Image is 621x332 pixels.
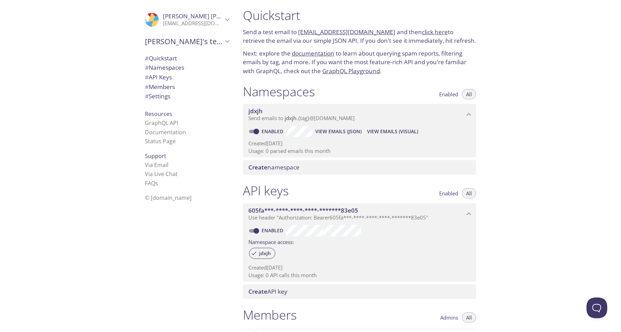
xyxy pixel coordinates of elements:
[255,250,275,256] span: jdxjh
[248,287,287,295] span: API key
[243,49,476,76] p: Next: explore the to learn about querying spam reports, filtering emails by tag, and more. If you...
[145,73,149,81] span: #
[145,64,149,71] span: #
[586,297,607,318] iframe: Help Scout Beacon - Open
[145,83,149,91] span: #
[139,72,235,82] div: API Keys
[248,163,299,171] span: namespace
[145,54,177,62] span: Quickstart
[313,126,364,137] button: View Emails (JSON)
[145,110,172,118] span: Resources
[243,160,476,175] div: Create namespace
[139,82,235,92] div: Members
[145,92,149,100] span: #
[462,312,476,323] button: All
[249,248,275,259] div: jdxjh
[145,194,191,202] span: © [DOMAIN_NAME]
[435,188,462,198] button: Enabled
[139,32,235,50] div: Pavel's team
[145,119,178,127] a: GraphQL API
[260,227,286,234] a: Enabled
[248,236,294,246] label: Namespace access:
[145,54,149,62] span: #
[139,63,235,72] div: Namespaces
[243,84,315,99] h1: Namespaces
[322,67,380,75] a: GraphQL Playground
[248,163,267,171] span: Create
[248,115,355,121] span: Send emails to . {tag} @[DOMAIN_NAME]
[155,179,158,187] span: s
[139,8,235,31] div: Pavel Makarevich
[145,152,166,160] span: Support
[145,73,172,81] span: API Keys
[364,126,421,137] button: View Emails (Visual)
[145,37,223,46] span: [PERSON_NAME]'s team
[243,183,289,198] h1: API keys
[145,83,175,91] span: Members
[243,284,476,299] div: Create API Key
[243,307,297,323] h1: Members
[145,64,184,71] span: Namespaces
[163,12,257,20] span: [PERSON_NAME] [PERSON_NAME]
[367,127,418,136] span: View Emails (Visual)
[422,28,448,36] a: click here
[436,312,462,323] button: Admins
[298,28,395,36] a: [EMAIL_ADDRESS][DOMAIN_NAME]
[248,264,471,271] p: Created [DATE]
[145,137,176,145] a: Status Page
[145,128,186,136] a: Documentation
[248,147,471,155] p: Usage: 0 parsed emails this month
[139,91,235,101] div: Team Settings
[139,53,235,63] div: Quickstart
[145,179,158,187] a: FAQ
[243,104,476,125] div: jdxjh namespace
[248,140,471,147] p: Created [DATE]
[248,287,267,295] span: Create
[462,89,476,99] button: All
[315,127,362,136] span: View Emails (JSON)
[163,20,223,27] p: [EMAIL_ADDRESS][DOMAIN_NAME]
[248,272,471,279] p: Usage: 0 API calls this month
[435,89,462,99] button: Enabled
[292,49,334,57] a: documentation
[248,107,263,115] span: jdxjh
[462,188,476,198] button: All
[145,161,168,169] a: Via Email
[145,170,178,178] a: Via Live Chat
[260,128,286,135] a: Enabled
[243,8,476,23] h1: Quickstart
[285,115,297,121] span: jdxjh
[243,28,476,45] p: Send a test email to and then to retrieve the email via our simple JSON API. If you don't see it ...
[145,92,170,100] span: Settings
